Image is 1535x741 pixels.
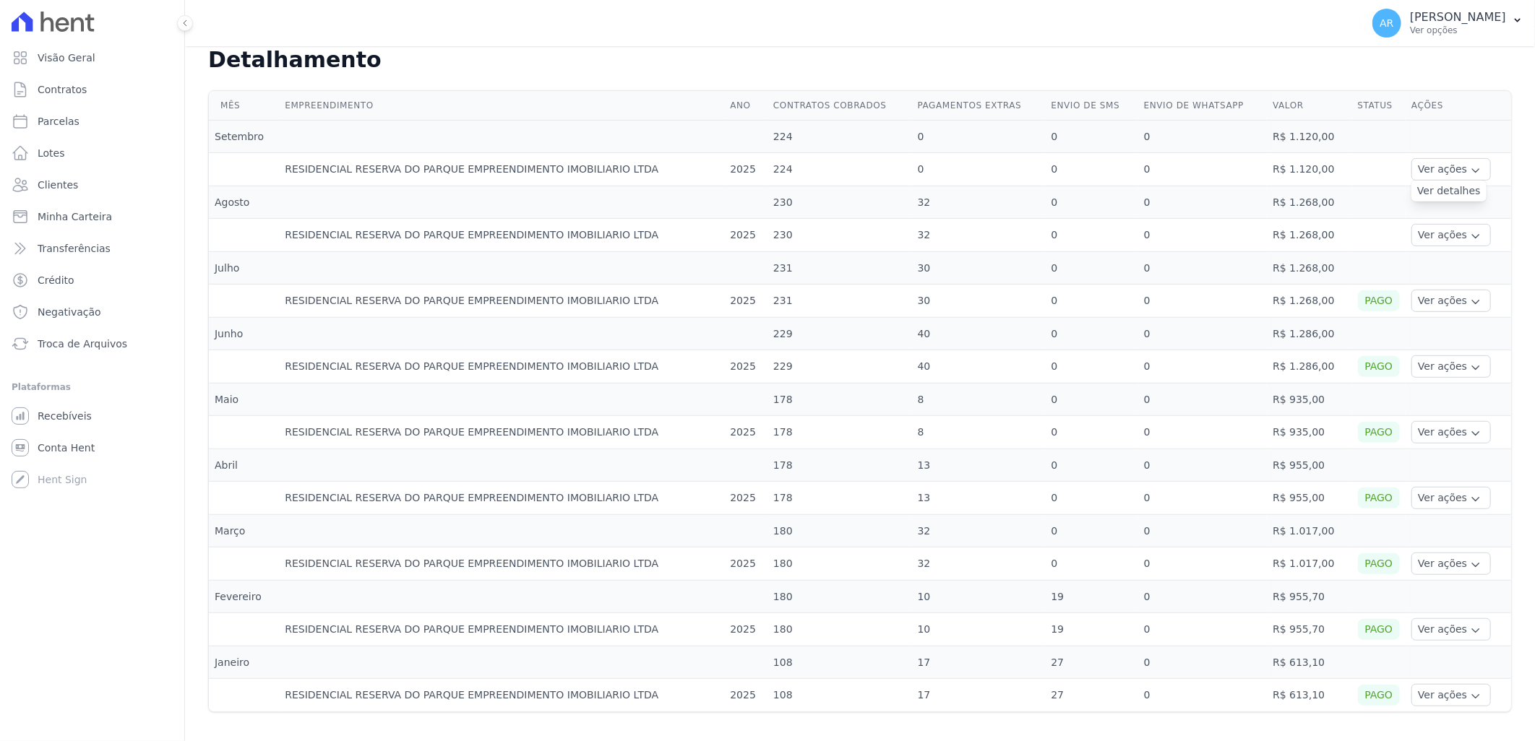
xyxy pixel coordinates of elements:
[1138,547,1268,581] td: 0
[1267,91,1351,121] th: Valor
[767,350,912,383] td: 229
[6,266,179,295] a: Crédito
[279,547,724,581] td: RESIDENCIAL RESERVA DO PARQUE EMPREENDIMENTO IMOBILIARIO LTDA
[1138,383,1268,416] td: 0
[1138,219,1268,252] td: 0
[1138,679,1268,712] td: 0
[6,298,179,326] a: Negativação
[1267,482,1351,515] td: R$ 955,00
[38,305,101,319] span: Negativação
[1411,552,1491,575] button: Ver ações
[209,186,279,219] td: Agosto
[767,153,912,186] td: 224
[767,515,912,547] td: 180
[724,350,767,383] td: 2025
[38,82,87,97] span: Contratos
[1138,515,1268,547] td: 0
[38,178,78,192] span: Clientes
[1045,515,1138,547] td: 0
[1267,285,1351,318] td: R$ 1.268,00
[767,186,912,219] td: 230
[209,121,279,153] td: Setembro
[6,202,179,231] a: Minha Carteira
[6,139,179,168] a: Lotes
[767,613,912,646] td: 180
[1138,482,1268,515] td: 0
[1045,679,1138,712] td: 27
[279,285,724,318] td: RESIDENCIAL RESERVA DO PARQUE EMPREENDIMENTO IMOBILIARIO LTDA
[1358,553,1401,574] div: Pago
[38,241,111,256] span: Transferências
[767,449,912,482] td: 178
[767,219,912,252] td: 230
[767,285,912,318] td: 231
[38,337,127,351] span: Troca de Arquivos
[912,449,1046,482] td: 13
[1138,646,1268,679] td: 0
[724,613,767,646] td: 2025
[1138,416,1268,449] td: 0
[1045,91,1138,121] th: Envio de SMS
[912,91,1046,121] th: Pagamentos extras
[767,91,912,121] th: Contratos cobrados
[1411,618,1491,641] button: Ver ações
[767,547,912,581] td: 180
[209,646,279,679] td: Janeiro
[279,91,724,121] th: Empreendimento
[6,433,179,462] a: Conta Hent
[912,547,1046,581] td: 32
[1138,252,1268,285] td: 0
[1358,487,1401,508] div: Pago
[912,121,1046,153] td: 0
[1045,318,1138,350] td: 0
[1045,613,1138,646] td: 19
[912,646,1046,679] td: 17
[209,383,279,416] td: Maio
[1358,685,1401,706] div: Pago
[1138,186,1268,219] td: 0
[279,219,724,252] td: RESIDENCIAL RESERVA DO PARQUE EMPREENDIMENTO IMOBILIARIO LTDA
[724,679,767,712] td: 2025
[724,416,767,449] td: 2025
[6,43,179,72] a: Visão Geral
[912,186,1046,219] td: 32
[912,679,1046,712] td: 17
[912,318,1046,350] td: 40
[279,679,724,712] td: RESIDENCIAL RESERVA DO PARQUE EMPREENDIMENTO IMOBILIARIO LTDA
[209,581,279,613] td: Fevereiro
[1045,646,1138,679] td: 27
[1411,421,1491,443] button: Ver ações
[912,416,1046,449] td: 8
[1045,121,1138,153] td: 0
[1045,547,1138,581] td: 0
[1045,383,1138,416] td: 0
[912,219,1046,252] td: 32
[767,121,912,153] td: 224
[912,350,1046,383] td: 40
[912,482,1046,515] td: 13
[1358,290,1401,311] div: Pago
[1267,613,1351,646] td: R$ 955,70
[912,285,1046,318] td: 30
[279,482,724,515] td: RESIDENCIAL RESERVA DO PARQUE EMPREENDIMENTO IMOBILIARIO LTDA
[209,515,279,547] td: Março
[1138,449,1268,482] td: 0
[1045,219,1138,252] td: 0
[1138,581,1268,613] td: 0
[724,91,767,121] th: Ano
[1138,350,1268,383] td: 0
[1045,416,1138,449] td: 0
[1267,581,1351,613] td: R$ 955,70
[208,47,1512,73] h2: Detalhamento
[38,114,79,129] span: Parcelas
[1045,350,1138,383] td: 0
[1411,224,1491,246] button: Ver ações
[724,285,767,318] td: 2025
[6,107,179,136] a: Parcelas
[767,318,912,350] td: 229
[912,613,1046,646] td: 10
[767,383,912,416] td: 178
[279,416,724,449] td: RESIDENCIAL RESERVA DO PARQUE EMPREENDIMENTO IMOBILIARIO LTDA
[1045,153,1138,186] td: 0
[767,252,912,285] td: 231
